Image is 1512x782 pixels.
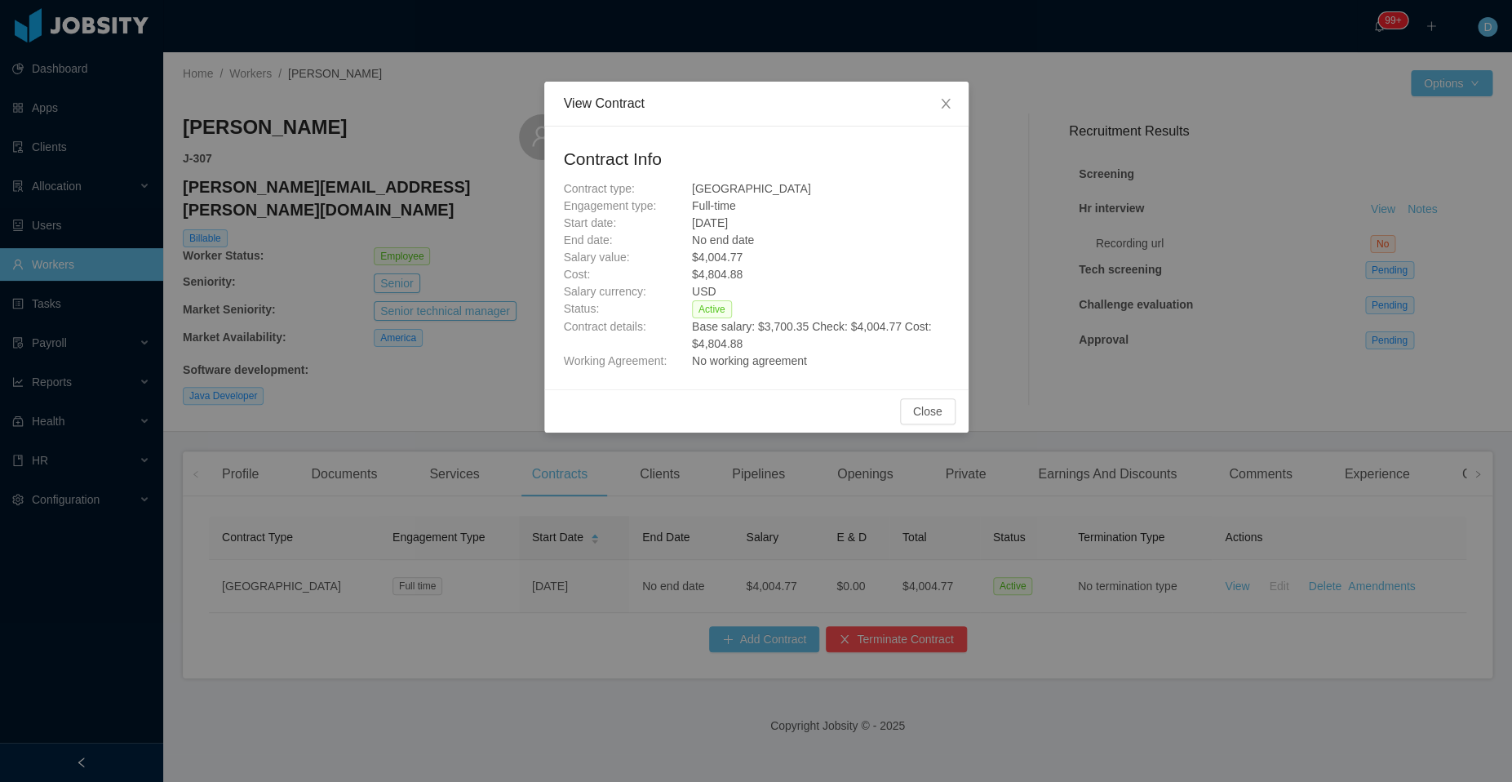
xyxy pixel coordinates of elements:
[900,398,956,424] button: Close
[923,82,969,127] button: Close
[564,354,667,367] span: Working Agreement:
[564,320,646,333] span: Contract details:
[692,320,931,350] span: Base salary: $3,700.35 Check: $4,004.77 Cost: $4,804.88
[564,182,635,195] span: Contract type:
[692,233,754,247] span: No end date
[692,268,743,281] span: $4,804.88
[564,146,949,172] h2: Contract Info
[564,95,949,113] div: View Contract
[564,216,617,229] span: Start date:
[564,199,657,212] span: Engagement type:
[692,182,811,195] span: [GEOGRAPHIC_DATA]
[692,353,949,370] div: No working agreement
[564,268,591,281] span: Cost:
[564,233,613,247] span: End date:
[692,216,728,229] span: [DATE]
[692,251,743,264] span: $4,004.77
[564,285,646,298] span: Salary currency:
[939,97,952,110] i: icon: close
[564,251,630,264] span: Salary value:
[692,300,732,318] span: Active
[692,199,736,212] span: Full-time
[564,302,600,315] span: Status:
[692,285,716,298] span: USD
